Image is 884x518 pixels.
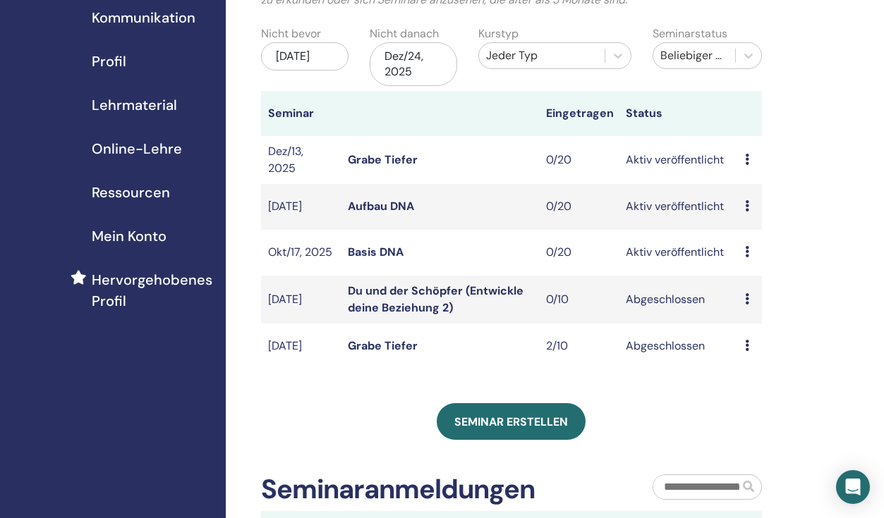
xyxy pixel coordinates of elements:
span: Hervorgehobenes Profil [92,269,214,312]
td: 0/20 [539,184,619,230]
span: Ressourcen [92,182,170,203]
span: Online-Lehre [92,138,182,159]
td: [DATE] [261,323,341,369]
td: 0/20 [539,230,619,276]
div: Open Intercom Messenger [836,470,870,504]
a: Aufbau DNA [348,199,414,214]
label: Nicht bevor [261,25,321,42]
label: Kurstyp [478,25,519,42]
div: Beliebiger Status [660,47,728,64]
th: Status [619,91,738,136]
span: Seminar erstellen [454,414,568,429]
a: Seminar erstellen [437,403,586,440]
td: Aktiv veröffentlicht [619,136,738,184]
div: [DATE] [261,42,349,70]
td: [DATE] [261,276,341,323]
a: Grabe Tiefer [348,338,418,353]
span: Profil [92,51,126,72]
td: [DATE] [261,184,341,230]
span: Mein Konto [92,226,166,247]
td: Okt/17, 2025 [261,230,341,276]
td: Dez/13, 2025 [261,136,341,184]
div: Dez/24, 2025 [370,42,457,86]
td: 2/10 [539,323,619,369]
td: Abgeschlossen [619,276,738,323]
td: Aktiv veröffentlicht [619,184,738,230]
span: Kommunikation [92,7,195,28]
label: Seminarstatus [653,25,727,42]
th: Seminar [261,91,341,136]
td: Aktiv veröffentlicht [619,230,738,276]
th: Eingetragen [539,91,619,136]
div: Jeder Typ [486,47,598,64]
td: 0/20 [539,136,619,184]
td: Abgeschlossen [619,323,738,369]
h2: Seminaranmeldungen [261,474,535,506]
a: Basis DNA [348,245,404,259]
td: 0/10 [539,276,619,323]
label: Nicht danach [370,25,439,42]
a: Du und der Schöpfer (Entwickle deine Beziehung 2) [348,283,523,315]
a: Grabe Tiefer [348,152,418,167]
span: Lehrmaterial [92,94,177,116]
